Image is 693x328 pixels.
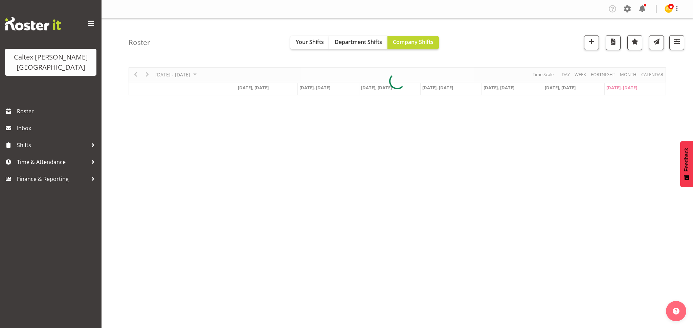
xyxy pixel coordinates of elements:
[17,140,88,150] span: Shifts
[393,38,433,46] span: Company Shifts
[129,39,150,46] h4: Roster
[5,17,61,30] img: Rosterit website logo
[584,35,599,50] button: Add a new shift
[627,35,642,50] button: Highlight an important date within the roster.
[680,141,693,187] button: Feedback - Show survey
[684,148,690,171] span: Feedback
[17,174,88,184] span: Finance & Reporting
[290,36,329,49] button: Your Shifts
[335,38,382,46] span: Department Shifts
[296,38,324,46] span: Your Shifts
[17,106,98,116] span: Roster
[673,308,679,314] img: help-xxl-2.png
[12,52,90,72] div: Caltex [PERSON_NAME][GEOGRAPHIC_DATA]
[17,123,98,133] span: Inbox
[387,36,439,49] button: Company Shifts
[329,36,387,49] button: Department Shifts
[17,157,88,167] span: Time & Attendance
[669,35,684,50] button: Filter Shifts
[665,5,673,13] img: reece-lewis10949.jpg
[649,35,664,50] button: Send a list of all shifts for the selected filtered period to all rostered employees.
[606,35,621,50] button: Download a PDF of the roster according to the set date range.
